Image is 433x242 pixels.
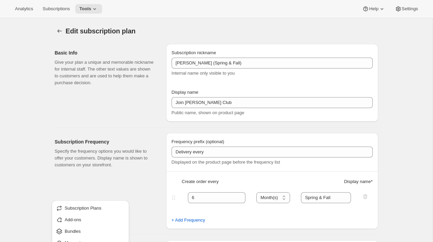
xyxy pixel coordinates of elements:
[79,6,91,12] span: Tools
[344,178,373,185] span: Display name *
[402,6,418,12] span: Settings
[391,4,422,14] button: Settings
[65,206,101,211] span: Subscription Plans
[172,97,373,108] input: Subscribe & Save
[55,59,155,86] p: Give your plan a unique and memorable nickname for internal staff. The other text values are show...
[43,6,70,12] span: Subscriptions
[55,148,155,168] p: Specify the frequency options you would like to offer your customers. Display name is shown to cu...
[172,160,280,165] span: Displayed on the product page before the frequency list
[55,49,155,56] h2: Basic Info
[75,4,102,14] button: Tools
[172,50,216,55] span: Subscription nickname
[358,4,389,14] button: Help
[172,139,224,144] span: Frequency prefix (optional)
[55,138,155,145] h2: Subscription Frequency
[54,226,127,237] button: Bundles
[172,110,244,115] span: Public name, shown on product page
[66,27,136,35] span: Edit subscription plan
[172,147,373,157] input: Deliver every
[38,4,74,14] button: Subscriptions
[182,178,219,185] span: Create order every
[172,71,235,76] span: Internal name only visible to you
[54,202,127,213] button: Subscription Plans
[369,6,378,12] span: Help
[172,90,198,95] span: Display name
[65,229,81,234] span: Bundles
[167,215,209,226] button: + Add Frequency
[301,192,351,203] input: 1 month
[55,26,64,36] button: Subscription plans
[15,6,33,12] span: Analytics
[172,217,205,224] span: + Add Frequency
[11,4,37,14] button: Analytics
[54,214,127,225] button: Add-ons
[172,58,373,69] input: Subscribe & Save
[65,217,81,222] span: Add-ons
